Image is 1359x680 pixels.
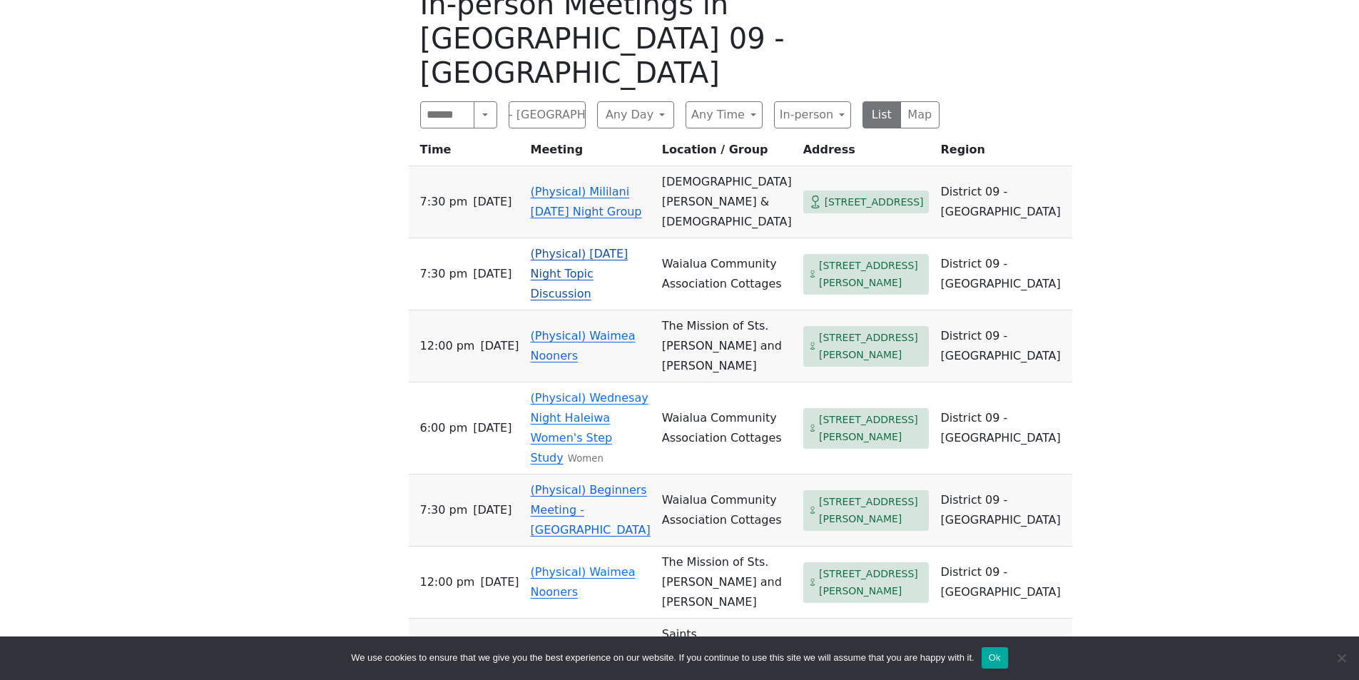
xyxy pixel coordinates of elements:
[420,418,468,438] span: 6:00 PM
[420,336,475,356] span: 12:00 PM
[982,647,1008,669] button: Ok
[825,193,924,211] span: [STREET_ADDRESS]
[531,185,642,218] a: (Physical) Mililani [DATE] Night Group
[798,140,935,166] th: Address
[351,651,974,665] span: We use cookies to ensure that we give you the best experience on our website. If you continue to ...
[656,382,798,475] td: Waialua Community Association Cottages
[774,101,851,128] button: In-person
[935,310,1072,382] td: District 09 - [GEOGRAPHIC_DATA]
[420,572,475,592] span: 12:00 PM
[420,264,468,284] span: 7:30 PM
[531,329,636,362] a: (Physical) Waimea Nooners
[819,257,924,292] span: [STREET_ADDRESS][PERSON_NAME]
[900,101,940,128] button: Map
[525,140,656,166] th: Meeting
[531,483,651,537] a: (Physical) Beginners Meeting - [GEOGRAPHIC_DATA]
[819,329,924,364] span: [STREET_ADDRESS][PERSON_NAME]
[473,500,511,520] span: [DATE]
[531,565,636,599] a: (Physical) Waimea Nooners
[409,140,525,166] th: Time
[656,238,798,310] td: Waialua Community Association Cottages
[656,310,798,382] td: The Mission of Sts. [PERSON_NAME] and [PERSON_NAME]
[474,101,497,128] button: Search
[819,565,924,600] span: [STREET_ADDRESS][PERSON_NAME]
[656,547,798,619] td: The Mission of Sts. [PERSON_NAME] and [PERSON_NAME]
[862,101,902,128] button: List
[473,192,511,212] span: [DATE]
[656,166,798,238] td: [DEMOGRAPHIC_DATA][PERSON_NAME] & [DEMOGRAPHIC_DATA]
[1334,651,1348,665] span: No
[935,382,1072,475] td: District 09 - [GEOGRAPHIC_DATA]
[656,140,798,166] th: Location / Group
[480,572,519,592] span: [DATE]
[819,493,924,528] span: [STREET_ADDRESS][PERSON_NAME]
[473,418,511,438] span: [DATE]
[597,101,674,128] button: Any Day
[935,475,1072,547] td: District 09 - [GEOGRAPHIC_DATA]
[531,247,628,300] a: (Physical) [DATE] Night Topic Discussion
[935,547,1072,619] td: District 09 - [GEOGRAPHIC_DATA]
[480,336,519,356] span: [DATE]
[420,192,468,212] span: 7:30 PM
[420,101,475,128] input: Search
[420,500,468,520] span: 7:30 PM
[656,475,798,547] td: Waialua Community Association Cottages
[531,391,648,465] a: (Physical) Wednesay Night Haleiwa Women's Step Study
[935,166,1072,238] td: District 09 - [GEOGRAPHIC_DATA]
[509,101,586,128] button: District 09 - [GEOGRAPHIC_DATA]
[686,101,763,128] button: Any Time
[819,411,924,446] span: [STREET_ADDRESS][PERSON_NAME]
[935,238,1072,310] td: District 09 - [GEOGRAPHIC_DATA]
[473,264,511,284] span: [DATE]
[935,140,1072,166] th: Region
[568,453,604,464] small: Women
